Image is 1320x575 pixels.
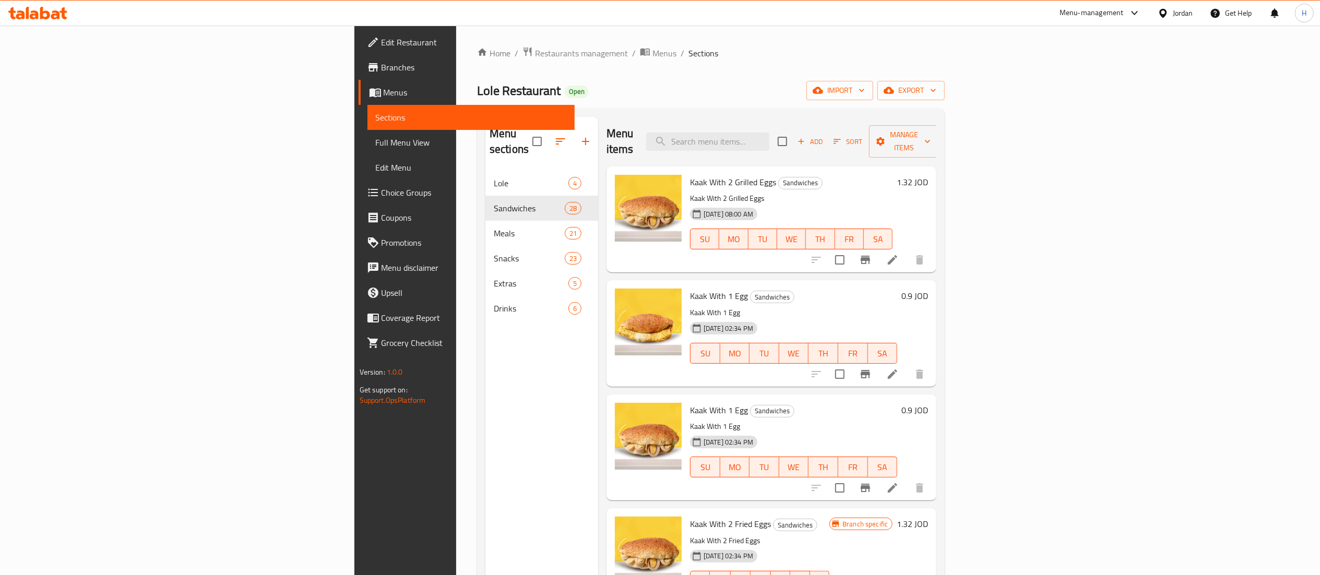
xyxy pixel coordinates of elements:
button: SU [690,229,719,249]
button: delete [907,475,932,500]
span: Kaak With 1 Egg [690,402,748,418]
button: MO [720,343,750,364]
button: TU [750,457,779,477]
span: Drinks [494,302,568,315]
button: FR [838,457,868,477]
span: Lole [494,177,568,189]
input: search [646,133,769,151]
span: Sections [688,47,718,59]
span: Edit Restaurant [382,36,566,49]
span: Edit Menu [376,161,566,174]
span: SA [868,232,888,247]
a: Sections [367,105,575,130]
nav: Menu sections [485,166,598,325]
button: Branch-specific-item [853,247,878,272]
span: WE [783,460,805,475]
span: 21 [565,229,581,238]
a: Edit menu item [886,368,899,380]
a: Menu disclaimer [359,255,575,280]
span: Sandwiches [779,177,822,189]
div: Drinks6 [485,296,598,321]
span: Select all sections [526,130,548,152]
div: items [568,177,581,189]
button: FR [835,229,864,249]
img: Kaak With 2 Grilled Eggs [615,175,682,242]
span: Sandwiches [494,202,565,214]
a: Coupons [359,205,575,230]
button: TH [806,229,835,249]
span: MO [724,346,746,361]
button: WE [779,457,809,477]
span: Full Menu View [376,136,566,149]
a: Upsell [359,280,575,305]
button: MO [719,229,748,249]
button: import [806,81,873,100]
a: Menus [640,46,676,60]
a: Choice Groups [359,180,575,205]
span: Menus [384,86,566,99]
span: SA [872,346,894,361]
span: Kaak With 1 Egg [690,288,748,304]
button: Add [793,134,827,150]
span: Add item [793,134,827,150]
span: [DATE] 02:34 PM [699,324,757,333]
button: Manage items [869,125,939,158]
div: Lole4 [485,171,598,196]
button: FR [838,343,868,364]
button: Branch-specific-item [853,475,878,500]
button: delete [907,247,932,272]
h6: 0.9 JOD [901,403,928,417]
span: H [1302,7,1306,19]
span: export [886,84,936,97]
span: TU [754,460,775,475]
div: Sandwiches [778,177,823,189]
span: Get support on: [360,383,408,397]
span: Restaurants management [535,47,628,59]
span: Snacks [494,252,565,265]
button: Sort [831,134,865,150]
h2: Menu items [607,126,634,157]
button: delete [907,362,932,387]
span: TH [813,460,834,475]
span: Sandwiches [751,405,794,417]
span: SU [695,460,716,475]
span: Select to update [829,249,851,271]
p: Kaak With 1 Egg [690,420,897,433]
button: SA [864,229,893,249]
a: Branches [359,55,575,80]
span: TH [813,346,834,361]
span: SU [695,346,716,361]
a: Edit Menu [367,155,575,180]
span: Meals [494,227,565,239]
span: Branches [382,61,566,74]
a: Restaurants management [522,46,628,60]
div: Sandwiches28 [485,196,598,221]
button: SA [868,457,898,477]
span: Choice Groups [382,186,566,199]
img: Kaak With 1 Egg [615,403,682,470]
span: Sections [376,111,566,124]
div: Menu-management [1060,7,1124,19]
span: Open [565,87,589,96]
span: SU [695,232,715,247]
span: Grocery Checklist [382,337,566,349]
span: Kaak With 2 Grilled Eggs [690,174,776,190]
p: Kaak With 2 Fried Eggs [690,534,829,547]
span: Menus [652,47,676,59]
div: Sandwiches [773,519,817,531]
button: export [877,81,945,100]
span: Sort items [827,134,869,150]
span: MO [723,232,744,247]
p: Kaak With 1 Egg [690,306,897,319]
span: TU [754,346,775,361]
div: items [568,277,581,290]
button: TH [808,457,838,477]
button: Add section [573,129,598,154]
div: Open [565,86,589,98]
button: MO [720,457,750,477]
button: SA [868,343,898,364]
span: TU [753,232,773,247]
